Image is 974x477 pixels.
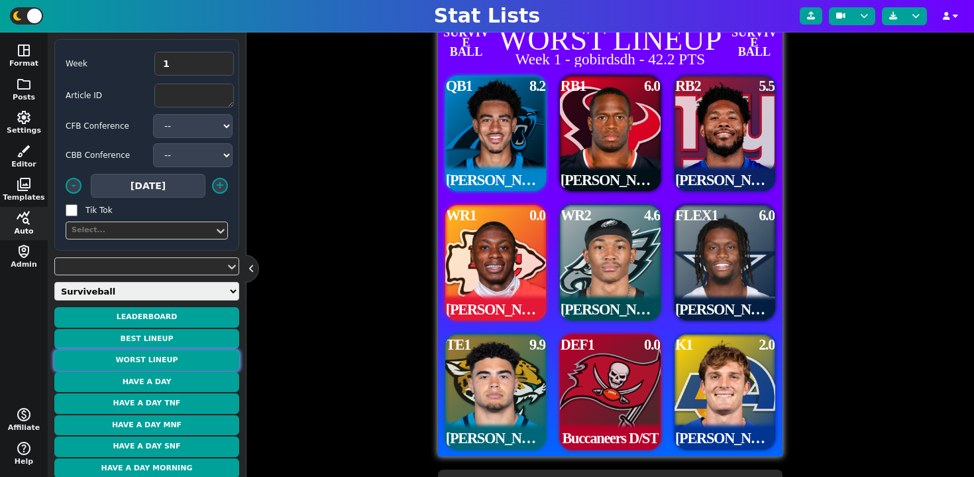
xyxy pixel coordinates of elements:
label: CBB Conference [66,149,145,161]
span: RB1 [561,79,586,94]
span: K1 [675,338,692,352]
button: Leaderboard [54,307,239,328]
h1: WORST LINEUP [438,25,782,55]
span: Buccaneers D/ST [562,431,658,446]
button: + [212,178,228,194]
span: RB2 [675,79,700,94]
span: 4.6 [644,208,660,223]
label: CFB Conference [66,120,145,132]
span: 9.9 [529,338,545,352]
span: 6.0 [644,79,660,94]
span: settings [16,109,32,125]
span: 6.0 [759,208,775,223]
span: photo_library [16,176,32,192]
span: query_stats [16,210,32,226]
span: [PERSON_NAME] [446,173,545,188]
label: Article ID [66,90,145,102]
button: Worst Lineup [54,350,239,371]
span: folder [16,76,32,92]
button: Best Lineup [54,329,239,350]
span: [PERSON_NAME] [675,173,775,188]
span: SURVIVE BALL [728,28,780,57]
h2: Week 1 - gobirdsdh - 42.2 PTS [438,52,782,67]
span: brush [16,143,32,159]
button: Have a Day [54,372,239,393]
div: Select... [72,225,209,236]
span: TE1 [446,338,470,352]
span: [PERSON_NAME] [446,303,545,317]
button: Have a Day TNF [54,393,239,414]
span: 0.0 [529,208,545,223]
span: 2.0 [759,338,775,352]
span: monetization_on [16,407,32,423]
span: [PERSON_NAME] [675,303,775,317]
span: help [16,441,32,456]
h1: Stat Lists [434,4,540,28]
span: DEF1 [561,338,594,352]
span: [PERSON_NAME] [561,173,660,188]
span: [PERSON_NAME] [446,431,545,446]
span: 8.2 [529,79,545,94]
span: [PERSON_NAME] [561,303,660,317]
span: WR1 [446,208,476,223]
button: Have a Day SNF [54,437,239,457]
label: Tik Tok [85,204,165,216]
span: WR2 [561,208,591,223]
label: Week [66,58,145,70]
button: Have a Day MNF [54,415,239,436]
button: - [66,178,81,194]
span: shield_person [16,243,32,259]
span: QB1 [446,79,472,94]
span: 5.5 [759,79,775,94]
span: SURVIVE BALL [441,28,492,57]
span: [PERSON_NAME] [675,431,775,446]
span: 0.0 [644,338,660,352]
span: space_dashboard [16,42,32,58]
span: FLEX1 [675,208,718,223]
